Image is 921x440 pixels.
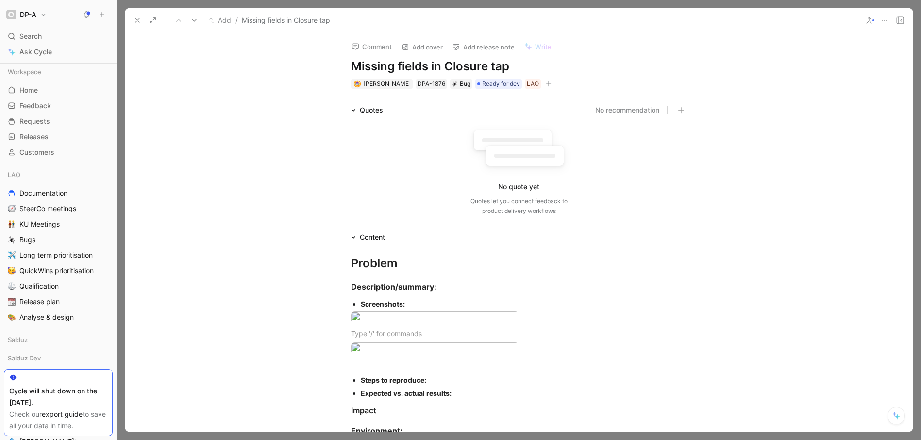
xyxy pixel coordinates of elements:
a: Documentation [4,186,113,200]
h1: DP-A [20,10,36,19]
span: Missing fields in Closure tap [242,15,330,26]
span: Long term prioritisation [19,250,93,260]
a: 🥳QuickWins prioritisation [4,263,113,278]
span: Home [19,85,38,95]
div: No quote yet [498,181,539,193]
strong: Expected vs. actual results: [361,389,452,397]
a: Requests [4,114,113,129]
div: Cycle will shut down on the [DATE]. [9,385,107,408]
span: Search [19,31,42,42]
strong: Environment: [351,426,402,436]
button: 🎨 [6,311,17,323]
div: Search [4,29,113,44]
div: LAO [527,79,539,89]
div: DPA-1876 [418,79,445,89]
span: / [235,15,238,26]
a: Customers [4,145,113,160]
span: Analyse & design [19,312,74,322]
div: LAODocumentation🧭SteerCo meetings👬KU Meetings🕷️Bugs✈️Long term prioritisation🥳QuickWins prioritis... [4,167,113,325]
button: Add release note [448,40,519,54]
button: ✈️ [6,249,17,261]
a: Home [4,83,113,98]
div: Salduz [4,332,113,347]
span: KU Meetings [19,219,60,229]
a: 🧭SteerCo meetings [4,201,113,216]
img: 🕷️ [452,81,458,87]
button: 🕷️ [6,234,17,245]
span: Customers [19,147,54,157]
strong: Screenshots: [361,300,405,308]
span: Workspace [8,67,41,77]
img: CleanShot 2025-09-30 at 14.33.13.png [351,342,519,356]
span: Salduz [8,335,28,344]
span: Release plan [19,297,60,307]
div: Salduz Dev [4,351,113,368]
span: Releases [19,132,49,142]
a: Releases [4,130,113,144]
img: 👬 [8,220,16,228]
img: ✈️ [8,251,16,259]
div: Impact [351,405,687,416]
div: Content [347,231,389,243]
span: Ask Cycle [19,46,52,58]
span: SteerCo meetings [19,204,76,213]
div: 🕷️Bug [450,79,472,89]
div: LAO [4,167,113,182]
img: 🕷️ [8,236,16,244]
a: 📆Release plan [4,294,113,309]
a: Feedback [4,98,113,113]
div: Problem [351,255,687,272]
img: 🥳 [8,267,16,275]
img: 🧭 [8,205,16,212]
button: 🧭 [6,203,17,214]
span: Qualification [19,281,59,291]
button: Add cover [397,40,447,54]
img: 🎨 [8,313,16,321]
span: Salduz Dev [8,353,41,363]
span: Write [535,42,552,51]
button: Add [207,15,234,26]
div: Workspace [4,65,113,79]
div: Quotes let you connect feedback to product delivery workflows [470,196,568,216]
button: Write [520,40,556,53]
a: 🎨Analyse & design [4,310,113,325]
div: Quotes [360,104,383,116]
img: DP-A [6,10,16,19]
div: Salduz [4,332,113,350]
span: Bugs [19,235,35,244]
span: LAO [8,170,20,179]
a: 👬KU Meetings [4,217,113,231]
span: Documentation [19,188,67,198]
button: 👬 [6,218,17,230]
span: [PERSON_NAME] [364,80,411,87]
strong: Description/summary: [351,282,436,292]
button: DP-ADP-A [4,8,49,21]
a: 🕷️Bugs [4,232,113,247]
button: 📆 [6,296,17,308]
img: 📆 [8,298,16,306]
div: Check our to save all your data in time. [9,408,107,432]
a: ⚖️Qualification [4,279,113,293]
span: Feedback [19,101,51,111]
div: Ready for dev [475,79,522,89]
button: No recommendation [595,104,659,116]
img: avatar [354,81,360,87]
img: ⚖️ [8,282,16,290]
a: ✈️Long term prioritisation [4,248,113,262]
div: Bug [452,79,470,89]
button: 🥳 [6,265,17,277]
span: QuickWins prioritisation [19,266,94,276]
span: Requests [19,116,50,126]
h1: Missing fields in Closure tap [351,59,687,74]
img: CleanShot 2025-09-30 at 14.32.57.png [351,311,519,325]
span: Ready for dev [482,79,520,89]
button: Comment [347,40,396,53]
div: Content [360,231,385,243]
a: Ask Cycle [4,45,113,59]
button: ⚖️ [6,280,17,292]
strong: Steps to reproduce: [361,376,426,384]
a: export guide [42,410,83,418]
div: Quotes [347,104,387,116]
div: Salduz Dev [4,351,113,365]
